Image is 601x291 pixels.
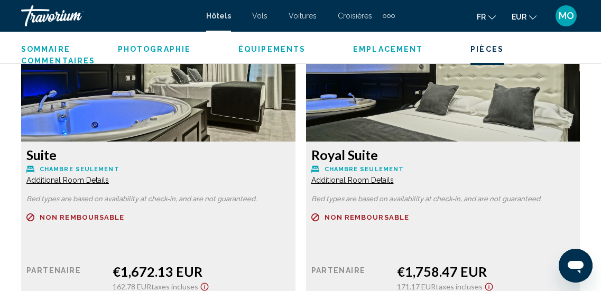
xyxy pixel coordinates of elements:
[113,264,290,279] div: €1,672.13 EUR
[559,11,574,21] span: MO
[470,45,504,53] span: Pièces
[26,147,290,163] h3: Suite
[238,44,306,54] button: Équipements
[311,176,394,184] span: Additional Room Details
[325,166,404,173] span: Chambre seulement
[512,9,537,24] button: Change currency
[552,5,580,27] button: User Menu
[559,249,593,283] iframe: Bouton de lancement de la fenêtre de messagerie
[26,176,109,184] span: Additional Room Details
[206,12,231,20] a: Hôtels
[325,214,410,221] span: Non remboursable
[311,147,575,163] h3: Royal Suite
[151,282,198,291] span: Taxes incluses
[289,12,317,20] a: Voitures
[252,12,267,20] a: Vols
[512,13,526,21] span: EUR
[238,45,306,53] span: Équipements
[118,44,191,54] button: Photographie
[40,166,119,173] span: Chambre seulement
[338,12,372,20] a: Croisières
[21,56,95,65] button: Commentaires
[436,282,483,291] span: Taxes incluses
[113,282,151,291] span: 162.78 EUR
[118,45,191,53] span: Photographie
[21,57,95,65] span: Commentaires
[477,9,496,24] button: Change language
[470,44,504,54] button: Pièces
[383,7,395,24] button: Extra navigation items
[21,5,196,26] a: Travorium
[21,44,70,54] button: Sommaire
[397,264,575,279] div: €1,758.47 EUR
[353,44,423,54] button: Emplacement
[21,45,70,53] span: Sommaire
[26,195,290,203] p: Bed types are based on availability at check-in, and are not guaranteed.
[397,282,436,291] span: 171.17 EUR
[477,13,486,21] span: fr
[353,45,423,53] span: Emplacement
[40,214,125,221] span: Non remboursable
[311,195,575,203] p: Bed types are based on availability at check-in, and are not guaranteed.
